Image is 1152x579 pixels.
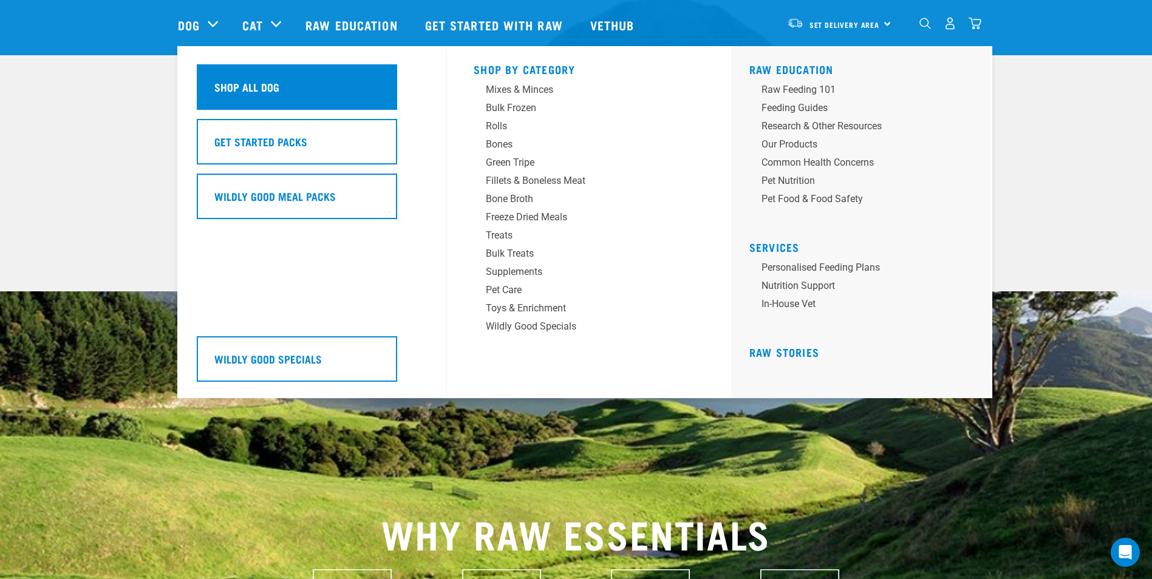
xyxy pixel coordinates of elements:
[474,265,704,283] a: Supplements
[762,192,951,206] div: Pet Food & Food Safety
[197,174,428,228] a: Wildly Good Meal Packs
[214,188,336,204] h5: Wildly Good Meal Packs
[413,1,578,49] a: Get started with Raw
[749,66,834,72] a: Raw Education
[197,336,428,391] a: Wildly Good Specials
[293,1,412,49] a: Raw Education
[749,241,980,251] h5: Services
[486,283,675,297] div: Pet Care
[787,18,803,29] img: van-moving.png
[474,119,704,137] a: Rolls
[486,174,675,188] div: Fillets & Boneless Meat
[486,155,675,170] div: Green Tripe
[474,63,704,73] h5: Shop By Category
[749,174,980,192] a: Pet Nutrition
[486,137,675,152] div: Bones
[486,265,675,279] div: Supplements
[919,18,931,29] img: home-icon-1@2x.png
[474,319,704,337] a: Wildly Good Specials
[474,155,704,174] a: Green Tripe
[178,16,200,34] a: Dog
[214,134,307,149] h5: Get Started Packs
[474,246,704,265] a: Bulk Treats
[474,83,704,101] a: Mixes & Minces
[969,17,981,30] img: home-icon@2x.png
[749,137,980,155] a: Our Products
[762,155,951,170] div: Common Health Concerns
[749,260,980,279] a: Personalised Feeding Plans
[214,351,322,367] h5: Wildly Good Specials
[474,228,704,246] a: Treats
[178,511,975,555] h2: WHY RAW ESSENTIALS
[474,210,704,228] a: Freeze Dried Meals
[486,228,675,243] div: Treats
[944,17,956,30] img: user.png
[762,174,951,188] div: Pet Nutrition
[749,155,980,174] a: Common Health Concerns
[242,16,263,34] a: Cat
[809,22,880,27] span: Set Delivery Area
[762,101,951,115] div: Feeding Guides
[486,319,675,334] div: Wildly Good Specials
[486,119,675,134] div: Rolls
[486,301,675,316] div: Toys & Enrichment
[486,210,675,225] div: Freeze Dried Meals
[486,83,675,97] div: Mixes & Minces
[762,137,951,152] div: Our Products
[486,246,675,261] div: Bulk Treats
[749,297,980,315] a: In-house vet
[197,119,428,174] a: Get Started Packs
[749,349,819,355] a: Raw Stories
[474,283,704,301] a: Pet Care
[486,101,675,115] div: Bulk Frozen
[474,137,704,155] a: Bones
[474,101,704,119] a: Bulk Frozen
[474,174,704,192] a: Fillets & Boneless Meat
[197,64,428,119] a: Shop All Dog
[749,101,980,119] a: Feeding Guides
[749,83,980,101] a: Raw Feeding 101
[749,279,980,297] a: Nutrition Support
[486,192,675,206] div: Bone Broth
[474,192,704,210] a: Bone Broth
[474,301,704,319] a: Toys & Enrichment
[1111,538,1140,567] div: Open Intercom Messenger
[578,1,650,49] a: Vethub
[749,192,980,210] a: Pet Food & Food Safety
[214,79,279,95] h5: Shop All Dog
[749,119,980,137] a: Research & Other Resources
[762,83,951,97] div: Raw Feeding 101
[762,119,951,134] div: Research & Other Resources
